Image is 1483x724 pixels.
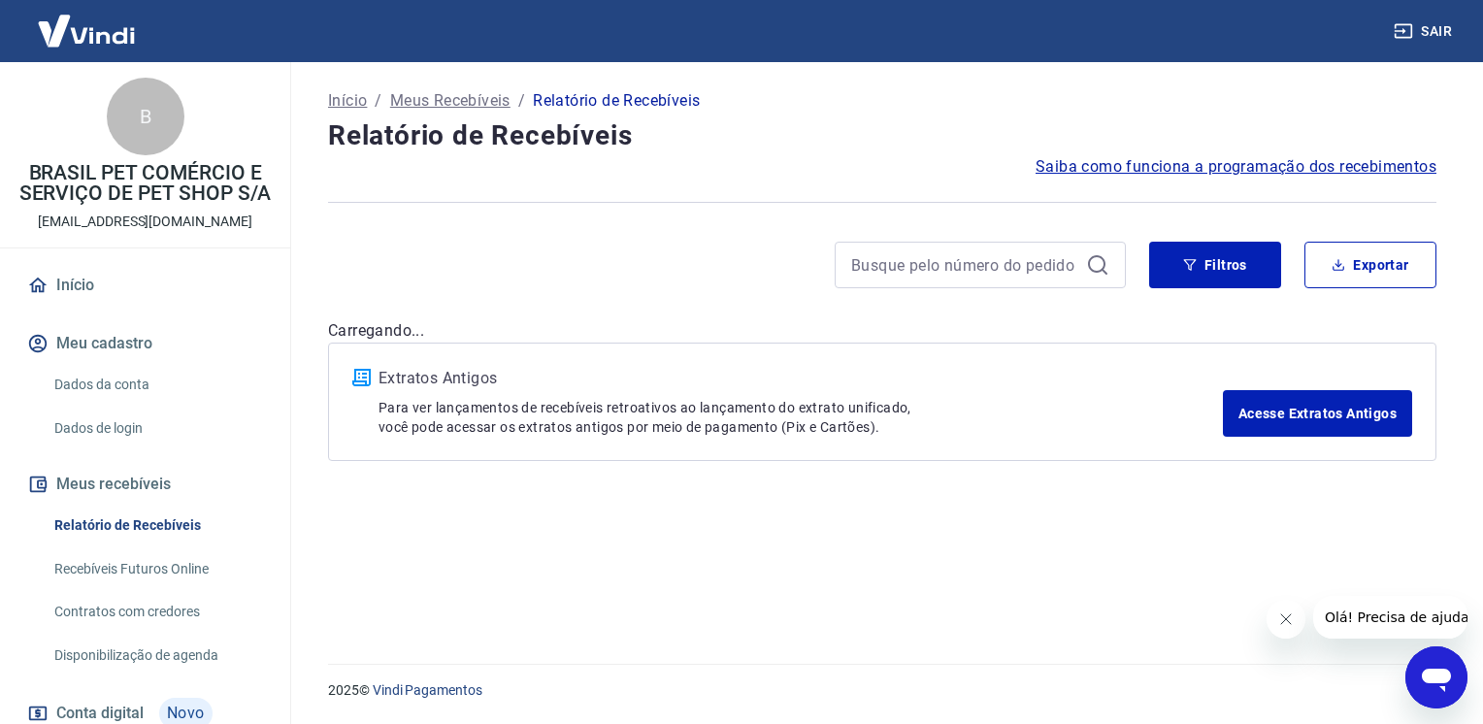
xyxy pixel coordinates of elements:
[23,264,267,307] a: Início
[518,89,525,113] p: /
[328,116,1436,155] h4: Relatório de Recebíveis
[47,365,267,405] a: Dados da conta
[23,322,267,365] button: Meu cadastro
[375,89,381,113] p: /
[23,463,267,506] button: Meus recebíveis
[1390,14,1460,49] button: Sair
[1149,242,1281,288] button: Filtros
[1313,596,1467,639] iframe: Mensagem da empresa
[1223,390,1412,437] a: Acesse Extratos Antigos
[328,680,1436,701] p: 2025 ©
[47,506,267,545] a: Relatório de Recebíveis
[1304,242,1436,288] button: Exportar
[1267,600,1305,639] iframe: Fechar mensagem
[352,369,371,386] img: ícone
[379,367,1223,390] p: Extratos Antigos
[47,592,267,632] a: Contratos com credores
[379,398,1223,437] p: Para ver lançamentos de recebíveis retroativos ao lançamento do extrato unificado, você pode aces...
[328,319,1436,343] p: Carregando...
[533,89,700,113] p: Relatório de Recebíveis
[107,78,184,155] div: B
[1405,646,1467,708] iframe: Botão para abrir a janela de mensagens
[373,682,482,698] a: Vindi Pagamentos
[16,163,275,204] p: BRASIL PET COMÉRCIO E SERVIÇO DE PET SHOP S/A
[23,1,149,60] img: Vindi
[38,212,252,232] p: [EMAIL_ADDRESS][DOMAIN_NAME]
[12,14,163,29] span: Olá! Precisa de ajuda?
[47,636,267,675] a: Disponibilização de agenda
[851,250,1078,280] input: Busque pelo número do pedido
[1036,155,1436,179] a: Saiba como funciona a programação dos recebimentos
[390,89,511,113] a: Meus Recebíveis
[47,549,267,589] a: Recebíveis Futuros Online
[47,409,267,448] a: Dados de login
[328,89,367,113] a: Início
